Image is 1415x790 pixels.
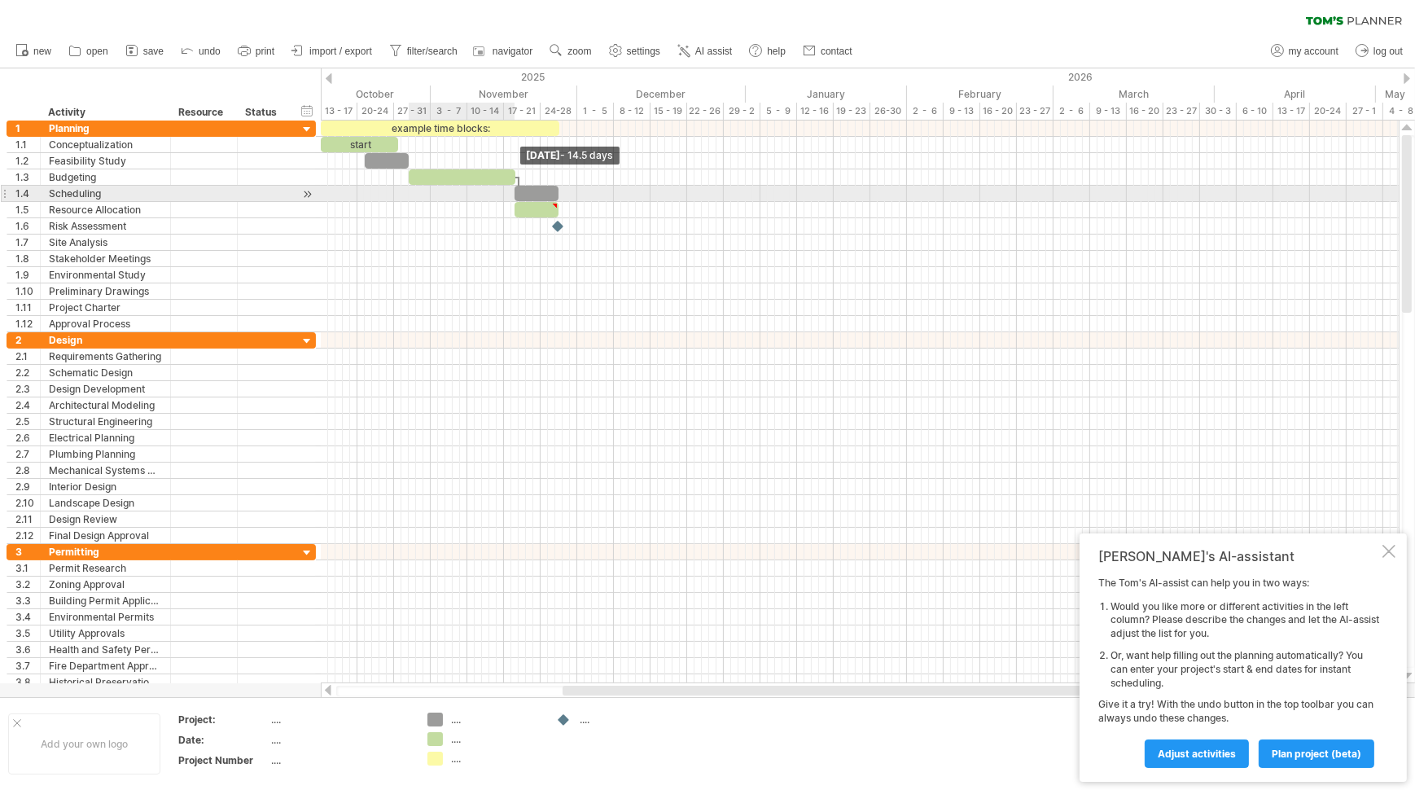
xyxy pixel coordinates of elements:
a: undo [177,41,226,62]
div: Architectural Modeling [49,397,162,413]
span: save [143,46,164,57]
div: .... [451,732,540,746]
div: The Tom's AI-assist can help you in two ways: Give it a try! With the undo button in the top tool... [1098,577,1379,767]
div: December 2025 [577,86,746,103]
div: 6 - 10 [1237,103,1273,120]
div: Permitting [49,544,162,560]
div: 16 - 20 [1127,103,1163,120]
div: 1.8 [15,251,40,266]
div: 3.2 [15,577,40,592]
span: plan project (beta) [1272,748,1361,760]
div: Electrical Planning [49,430,162,445]
a: settings [605,41,665,62]
div: 13 - 17 [1273,103,1310,120]
span: log out [1373,46,1403,57]
div: April 2026 [1215,86,1376,103]
a: contact [799,41,857,62]
div: 24-28 [541,103,577,120]
span: filter/search [407,46,458,57]
div: Status [245,104,281,121]
div: 3.1 [15,560,40,576]
div: 2.9 [15,479,40,494]
div: Requirements Gathering [49,349,162,364]
div: 30 - 3 [1200,103,1237,120]
div: [PERSON_NAME]'s AI-assistant [1098,548,1379,564]
span: import / export [309,46,372,57]
div: 23 - 27 [1017,103,1054,120]
div: Conceptualization [49,137,162,152]
div: 1.6 [15,218,40,234]
div: 3.5 [15,625,40,641]
div: Add your own logo [8,713,160,775]
div: .... [451,713,540,726]
div: Permit Research [49,560,162,576]
div: 29 - 2 [724,103,760,120]
div: Structural Engineering [49,414,162,429]
div: 1.9 [15,267,40,283]
a: new [11,41,56,62]
span: contact [821,46,852,57]
div: Interior Design [49,479,162,494]
div: example time blocks: [321,121,559,136]
div: 13 - 17 [321,103,357,120]
span: - 14.5 days [561,149,613,161]
div: Design [49,332,162,348]
a: log out [1351,41,1408,62]
span: Adjust activities [1158,748,1236,760]
div: Preliminary Drawings [49,283,162,299]
div: Schematic Design [49,365,162,380]
div: 1.3 [15,169,40,185]
div: 2 - 6 [907,103,944,120]
div: Project Number [178,753,268,767]
div: Risk Assessment [49,218,162,234]
div: 23 - 27 [1163,103,1200,120]
span: undo [199,46,221,57]
div: 1 [15,121,40,136]
div: Site Analysis [49,235,162,250]
div: Design Review [49,511,162,527]
div: Landscape Design [49,495,162,511]
div: 1.4 [15,186,40,201]
div: 3.6 [15,642,40,657]
li: Or, want help filling out the planning automatically? You can enter your project's start & end da... [1111,649,1379,690]
div: Resource [178,104,228,121]
a: print [234,41,279,62]
span: open [86,46,108,57]
div: scroll to activity [300,186,315,203]
div: 2.11 [15,511,40,527]
div: 20-24 [1310,103,1347,120]
div: 1 - 5 [577,103,614,120]
a: zoom [545,41,596,62]
div: Budgeting [49,169,162,185]
div: 2.2 [15,365,40,380]
div: 2.1 [15,349,40,364]
div: Project: [178,713,268,726]
a: save [121,41,169,62]
a: AI assist [673,41,737,62]
span: navigator [493,46,532,57]
div: 1.10 [15,283,40,299]
div: 1.1 [15,137,40,152]
div: Activity [48,104,161,121]
div: 12 - 16 [797,103,834,120]
div: 19 - 23 [834,103,870,120]
div: 9 - 13 [944,103,980,120]
div: 2.7 [15,446,40,462]
div: 3.3 [15,593,40,608]
div: Date: [178,733,268,747]
div: 1.7 [15,235,40,250]
div: Utility Approvals [49,625,162,641]
div: .... [271,753,408,767]
div: Zoning Approval [49,577,162,592]
div: 2 - 6 [1054,103,1090,120]
div: November 2025 [431,86,577,103]
div: 16 - 20 [980,103,1017,120]
div: 3.4 [15,609,40,625]
div: 17 - 21 [504,103,541,120]
span: zoom [567,46,591,57]
div: Approval Process [49,316,162,331]
div: Resource Allocation [49,202,162,217]
div: 3.7 [15,658,40,674]
a: import / export [287,41,377,62]
div: Mechanical Systems Design [49,463,162,478]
